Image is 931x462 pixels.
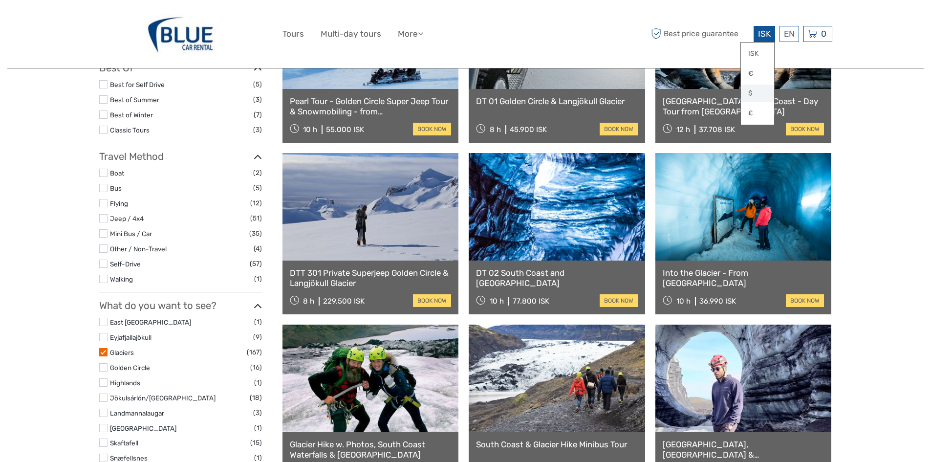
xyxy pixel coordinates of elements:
[250,362,262,373] span: (16)
[476,440,638,449] a: South Coast & Glacier Hike Minibus Tour
[250,437,262,448] span: (15)
[110,275,133,283] a: Walking
[110,439,138,447] a: Skaftafell
[490,297,504,306] span: 10 h
[110,245,167,253] a: Other / Non-Travel
[303,297,314,306] span: 8 h
[112,15,124,27] button: Open LiveChat chat widget
[254,422,262,434] span: (1)
[110,126,150,134] a: Classic Tours
[758,29,771,39] span: ISK
[323,297,365,306] div: 229.500 ISK
[250,198,262,209] span: (12)
[250,392,262,403] span: (18)
[254,316,262,328] span: (1)
[663,96,824,116] a: [GEOGRAPHIC_DATA] South Coast - Day Tour from [GEOGRAPHIC_DATA]
[254,109,262,120] span: (7)
[254,243,262,254] span: (4)
[253,124,262,135] span: (3)
[250,213,262,224] span: (51)
[254,273,262,285] span: (1)
[250,258,262,269] span: (57)
[253,407,262,418] span: (3)
[249,228,262,239] span: (35)
[110,333,152,341] a: Eyjafjallajökull
[699,125,735,134] div: 37.708 ISK
[786,294,824,307] a: book now
[253,79,262,90] span: (5)
[303,125,317,134] span: 10 h
[110,379,140,387] a: Highlands
[663,268,824,288] a: Into the Glacier - From [GEOGRAPHIC_DATA]
[676,297,691,306] span: 10 h
[14,17,110,25] p: We're away right now. Please check back later!
[253,182,262,194] span: (5)
[253,94,262,105] span: (3)
[513,297,549,306] div: 77.800 ISK
[110,96,159,104] a: Best of Summer
[254,377,262,388] span: (1)
[741,65,774,83] a: €
[290,96,452,116] a: Pearl Tour - Golden Circle Super Jeep Tour & Snowmobiling - from [GEOGRAPHIC_DATA]
[398,27,423,41] a: More
[326,125,364,134] div: 55.000 ISK
[699,297,736,306] div: 36.990 ISK
[786,123,824,135] a: book now
[820,29,828,39] span: 0
[110,260,141,268] a: Self-Drive
[649,26,751,42] span: Best price guarantee
[253,167,262,178] span: (2)
[110,169,124,177] a: Boat
[110,215,144,222] a: Jeep / 4x4
[741,105,774,122] a: £
[413,123,451,135] a: book now
[110,318,191,326] a: East [GEOGRAPHIC_DATA]
[110,230,152,238] a: Mini Bus / Car
[99,151,262,162] h3: Travel Method
[110,199,128,207] a: Flying
[741,45,774,63] a: ISK
[110,409,164,417] a: Landmannalaugar
[110,364,150,372] a: Golden Circle
[247,347,262,358] span: (167)
[476,96,638,106] a: DT 01 Golden Circle & Langjökull Glacier
[741,85,774,102] a: $
[110,184,122,192] a: Bus
[110,394,216,402] a: Jökulsárlón/[GEOGRAPHIC_DATA]
[476,268,638,288] a: DT 02 South Coast and [GEOGRAPHIC_DATA]
[110,424,176,432] a: [GEOGRAPHIC_DATA]
[253,331,262,343] span: (9)
[413,294,451,307] a: book now
[110,454,148,462] a: Snæfellsnes
[110,81,165,88] a: Best for Self Drive
[663,440,824,460] a: [GEOGRAPHIC_DATA], [GEOGRAPHIC_DATA] & [GEOGRAPHIC_DATA] Private
[600,123,638,135] a: book now
[676,125,690,134] span: 12 h
[290,268,452,288] a: DTT 301 Private Superjeep Golden Circle & Langjökull Glacier
[779,26,799,42] div: EN
[110,111,153,119] a: Best of Winter
[510,125,547,134] div: 45.900 ISK
[600,294,638,307] a: book now
[99,300,262,311] h3: What do you want to see?
[290,440,452,460] a: Glacier Hike w. Photos, South Coast Waterfalls & [GEOGRAPHIC_DATA]
[321,27,381,41] a: Multi-day tours
[490,125,501,134] span: 8 h
[110,349,134,356] a: Glaciers
[143,7,218,61] img: 327-f1504865-485a-4622-b32e-96dd980bccfc_logo_big.jpg
[282,27,304,41] a: Tours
